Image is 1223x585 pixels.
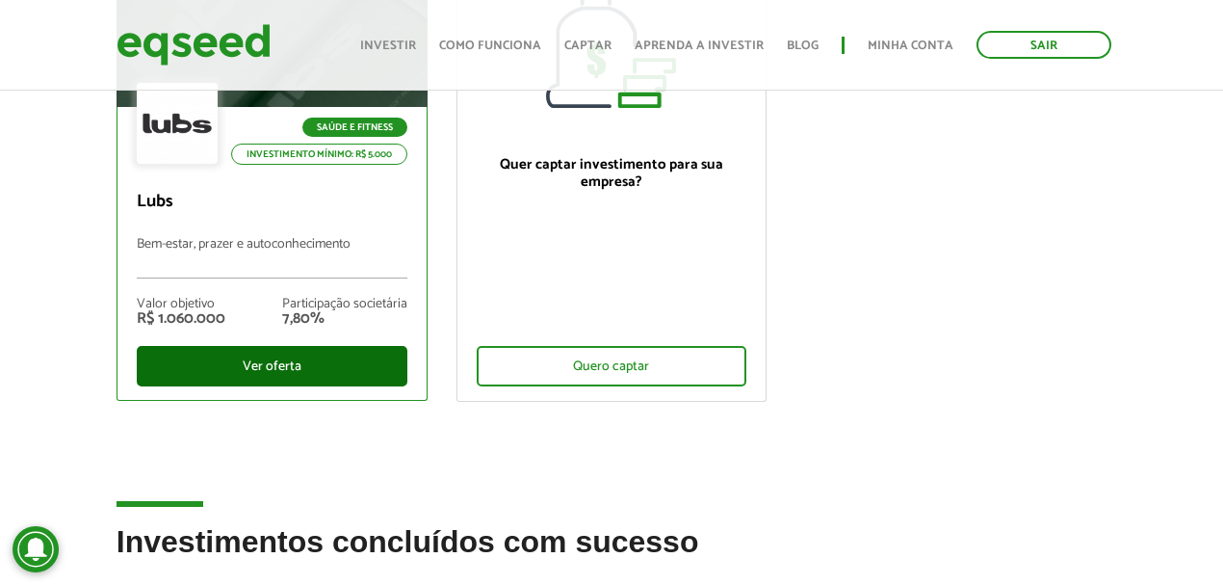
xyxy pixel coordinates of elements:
[787,40,819,52] a: Blog
[477,156,747,191] p: Quer captar investimento para sua empresa?
[439,40,541,52] a: Como funciona
[137,298,225,311] div: Valor objetivo
[477,346,747,386] div: Quero captar
[117,19,271,70] img: EqSeed
[137,237,407,279] p: Bem-estar, prazer e autoconhecimento
[137,311,225,327] div: R$ 1.060.000
[282,298,407,311] div: Participação societária
[302,118,407,137] p: Saúde e Fitness
[137,192,407,213] p: Lubs
[360,40,416,52] a: Investir
[976,31,1111,59] a: Sair
[635,40,764,52] a: Aprenda a investir
[564,40,611,52] a: Captar
[137,346,407,386] div: Ver oferta
[868,40,953,52] a: Minha conta
[231,144,407,165] p: Investimento mínimo: R$ 5.000
[282,311,407,327] div: 7,80%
